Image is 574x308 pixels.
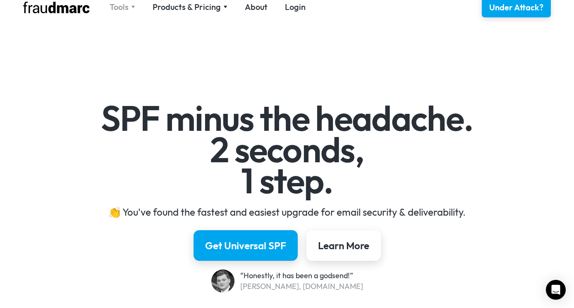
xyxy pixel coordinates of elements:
[47,103,527,197] h1: SPF minus the headache. 2 seconds, 1 step.
[47,205,527,219] div: 👏 You've found the fastest and easiest upgrade for email security & deliverability.
[489,2,543,13] div: Under Attack?
[153,1,227,13] div: Products & Pricing
[240,270,363,281] div: “Honestly, it has been a godsend!”
[318,239,369,252] div: Learn More
[306,230,381,261] a: Learn More
[245,1,268,13] a: About
[153,1,221,13] div: Products & Pricing
[110,1,129,13] div: Tools
[205,239,286,252] div: Get Universal SPF
[285,1,306,13] a: Login
[546,280,566,300] div: Open Intercom Messenger
[194,230,298,261] a: Get Universal SPF
[110,1,135,13] div: Tools
[240,281,363,292] div: [PERSON_NAME], [DOMAIN_NAME]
